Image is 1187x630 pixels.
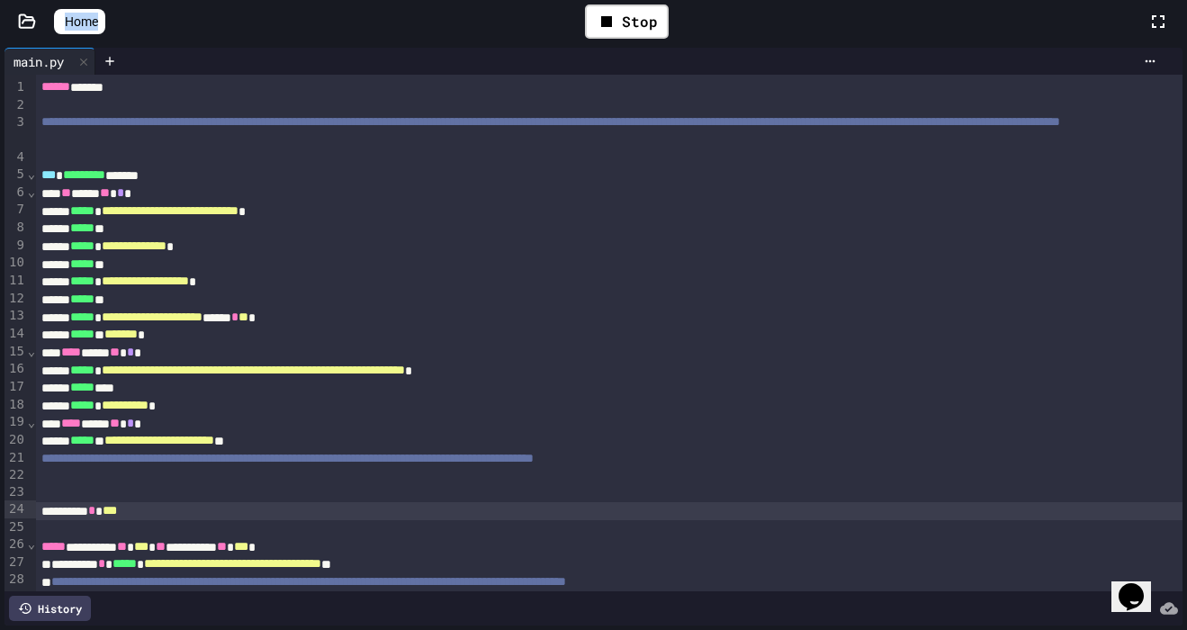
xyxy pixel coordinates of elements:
[4,78,27,96] div: 1
[27,344,36,358] span: Fold line
[4,518,27,535] div: 25
[1111,558,1169,612] iframe: chat widget
[4,466,27,483] div: 22
[4,113,27,148] div: 3
[4,413,27,431] div: 19
[4,307,27,325] div: 13
[65,13,98,31] span: Home
[4,48,95,75] div: main.py
[4,237,27,255] div: 9
[27,166,36,181] span: Fold line
[4,184,27,202] div: 6
[4,290,27,308] div: 12
[4,96,27,113] div: 2
[4,52,73,71] div: main.py
[4,201,27,219] div: 7
[4,449,27,467] div: 21
[4,589,27,607] div: 29
[4,325,27,343] div: 14
[4,343,27,361] div: 15
[27,415,36,429] span: Fold line
[4,396,27,414] div: 18
[9,596,91,621] div: History
[4,272,27,290] div: 11
[4,219,27,237] div: 8
[4,378,27,396] div: 17
[4,360,27,378] div: 16
[4,571,27,589] div: 28
[4,535,27,553] div: 26
[585,4,669,39] div: Stop
[4,431,27,449] div: 20
[4,166,27,184] div: 5
[4,148,27,166] div: 4
[27,184,36,199] span: Fold line
[4,553,27,571] div: 27
[54,9,105,34] a: Home
[4,254,27,272] div: 10
[4,483,27,500] div: 23
[4,500,27,518] div: 24
[27,536,36,551] span: Fold line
